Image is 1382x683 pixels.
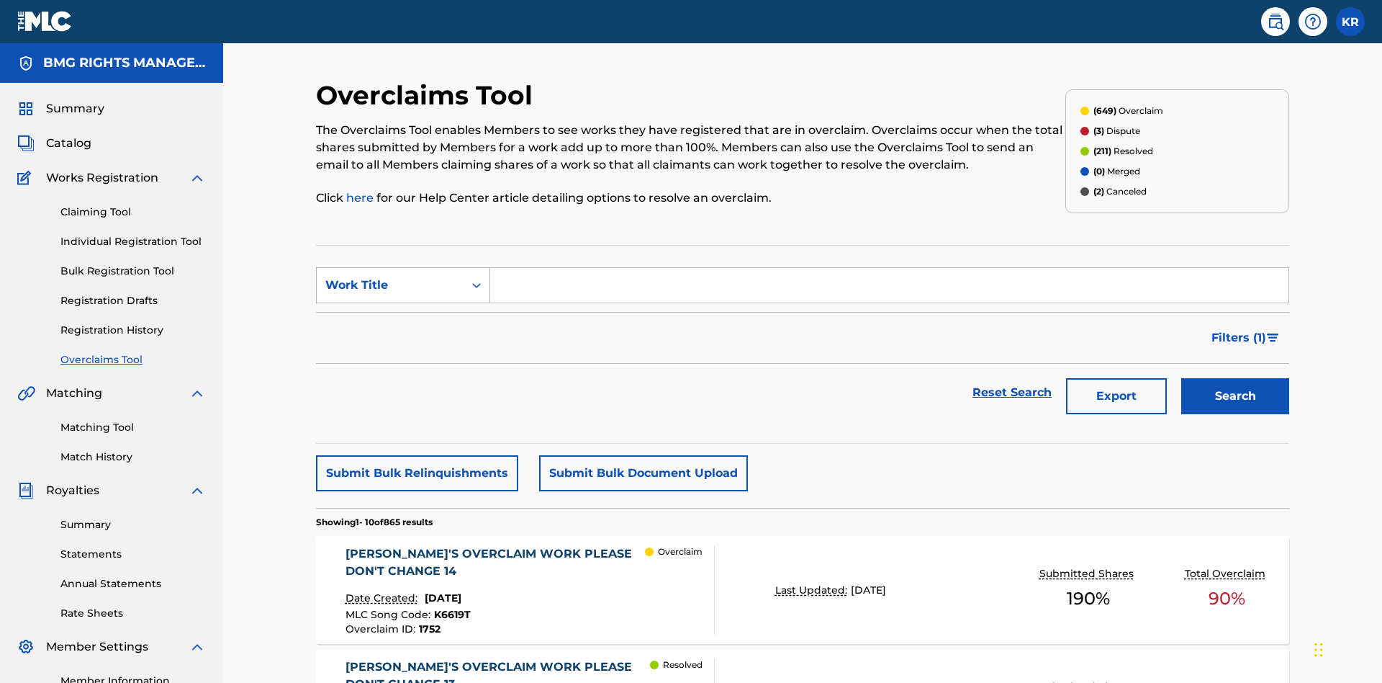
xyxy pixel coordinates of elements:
[46,169,158,187] span: Works Registration
[1093,125,1104,136] span: (3)
[658,545,703,558] p: Overclaim
[965,377,1059,409] a: Reset Search
[60,547,206,562] a: Statements
[316,122,1065,174] p: The Overclaims Tool enables Members to see works they have registered that are in overclaim. Over...
[17,385,35,402] img: Matching
[60,352,206,367] a: Overclaims Tool
[189,169,206,187] img: expand
[345,591,421,606] p: Date Created:
[1299,7,1327,36] div: Help
[1310,614,1382,683] iframe: Chat Widget
[419,622,441,635] span: 1752
[46,638,148,656] span: Member Settings
[1067,586,1110,612] span: 190 %
[1261,7,1290,36] a: Public Search
[60,606,206,621] a: Rate Sheets
[60,323,206,338] a: Registration History
[345,622,419,635] span: Overclaim ID :
[316,455,518,491] button: Submit Bulk Relinquishments
[17,100,104,117] a: SummarySummary
[1093,185,1147,198] p: Canceled
[425,592,461,604] span: [DATE]
[60,517,206,532] a: Summary
[17,482,35,499] img: Royalties
[60,205,206,220] a: Claiming Tool
[17,100,35,117] img: Summary
[1093,166,1105,177] span: (0)
[60,293,206,308] a: Registration Drafts
[539,455,748,491] button: Submit Bulk Document Upload
[1314,628,1323,671] div: Drag
[17,135,35,152] img: Catalog
[43,55,206,71] h5: BMG RIGHTS MANAGEMENT US, LLC
[189,638,206,656] img: expand
[1209,586,1245,612] span: 90 %
[46,135,91,152] span: Catalog
[1093,146,1111,156] span: (211)
[17,638,35,656] img: Member Settings
[17,55,35,72] img: Accounts
[851,584,886,597] span: [DATE]
[46,385,102,402] span: Matching
[1267,13,1284,30] img: search
[1093,165,1140,178] p: Merged
[316,79,540,112] h2: Overclaims Tool
[60,420,206,435] a: Matching Tool
[1093,104,1163,117] p: Overclaim
[1185,566,1269,581] p: Total Overclaim
[1203,320,1289,356] button: Filters (1)
[46,482,99,499] span: Royalties
[1066,378,1167,414] button: Export
[189,482,206,499] img: expand
[316,536,1289,644] a: [PERSON_NAME]'S OVERCLAIM WORK PLEASE DON'T CHANGE 14Date Created:[DATE]MLC Song Code:K6619TOverc...
[17,135,91,152] a: CatalogCatalog
[17,169,36,187] img: Works Registration
[316,189,1065,207] p: Click for our Help Center article detailing options to resolve an overclaim.
[1267,334,1279,342] img: filter
[1181,378,1289,414] button: Search
[1211,329,1266,347] span: Filters ( 1 )
[60,264,206,279] a: Bulk Registration Tool
[1093,105,1116,116] span: (649)
[189,385,206,402] img: expand
[316,516,433,529] p: Showing 1 - 10 of 865 results
[60,576,206,592] a: Annual Statements
[434,608,471,621] span: K6619T
[663,659,703,671] p: Resolved
[775,583,851,598] p: Last Updated:
[316,267,1289,421] form: Search Form
[1093,145,1153,158] p: Resolved
[46,100,104,117] span: Summary
[346,191,376,205] a: here
[1039,566,1137,581] p: Submitted Shares
[1093,186,1104,197] span: (2)
[345,545,646,580] div: [PERSON_NAME]'S OVERCLAIM WORK PLEASE DON'T CHANGE 14
[1093,125,1140,138] p: Dispute
[60,450,206,465] a: Match History
[17,11,73,32] img: MLC Logo
[325,277,455,294] div: Work Title
[60,234,206,249] a: Individual Registration Tool
[1304,13,1322,30] img: help
[1336,7,1365,36] div: User Menu
[345,608,434,621] span: MLC Song Code :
